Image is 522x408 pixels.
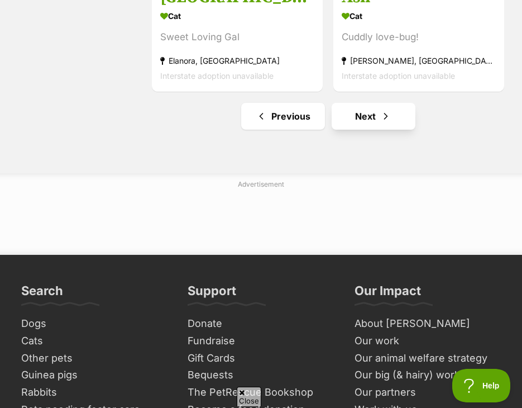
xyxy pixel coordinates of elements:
[342,30,496,45] div: Cuddly love-bug!
[342,8,496,24] div: Cat
[350,384,505,401] a: Our partners
[183,367,338,384] a: Bequests
[160,53,314,68] div: Elanora, [GEOGRAPHIC_DATA]
[160,8,314,24] div: Cat
[350,367,505,384] a: Our big (& hairy) work map
[21,283,63,305] h3: Search
[183,333,338,350] a: Fundraise
[183,350,338,367] a: Gift Cards
[350,315,505,333] a: About [PERSON_NAME]
[452,369,511,402] iframe: Help Scout Beacon - Open
[241,103,325,130] a: Previous page
[332,103,415,130] a: Next page
[151,103,505,130] nav: Pagination
[342,71,455,80] span: Interstate adoption unavailable
[160,71,274,80] span: Interstate adoption unavailable
[17,333,172,350] a: Cats
[17,315,172,333] a: Dogs
[183,384,338,401] a: The PetRescue Bookshop
[188,283,236,305] h3: Support
[355,283,421,305] h3: Our Impact
[17,367,172,384] a: Guinea pigs
[17,384,172,401] a: Rabbits
[183,315,338,333] a: Donate
[160,30,314,45] div: Sweet Loving Gal
[350,350,505,367] a: Our animal welfare strategy
[342,53,496,68] div: [PERSON_NAME], [GEOGRAPHIC_DATA]
[17,350,172,367] a: Other pets
[237,387,261,406] span: Close
[350,333,505,350] a: Our work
